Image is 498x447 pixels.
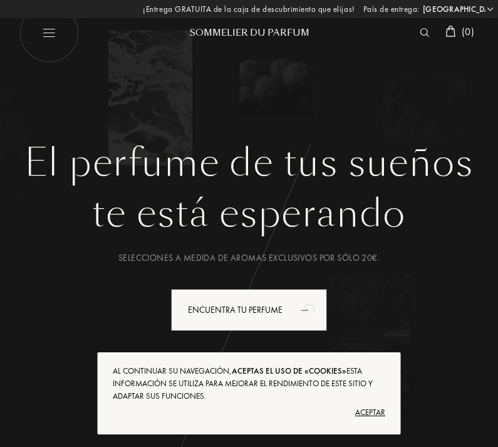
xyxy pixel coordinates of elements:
a: Encuentra tu perfumeanimation [162,289,336,331]
img: search_icn_white.svg [420,28,429,37]
div: Selecciones a medida de aromas exclusivos por sólo 20€. [19,251,479,265]
img: burger_white.png [19,3,78,63]
div: animation [296,297,321,322]
span: ( 0 ) [462,25,474,38]
span: aceptas el uso de «cookies» [232,365,346,376]
div: Encuentra tu perfume [171,289,327,331]
img: cart_white.svg [445,26,455,37]
div: Al continuar su navegación, Esta información se utiliza para mejorar el rendimiento de este sitio... [113,365,385,402]
h1: El perfume de tus sueños [19,140,479,186]
div: Aceptar [113,402,385,423]
div: Sommelier du Parfum [174,26,324,39]
div: te está esperando [19,186,479,242]
span: País de entrega: [363,3,420,16]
